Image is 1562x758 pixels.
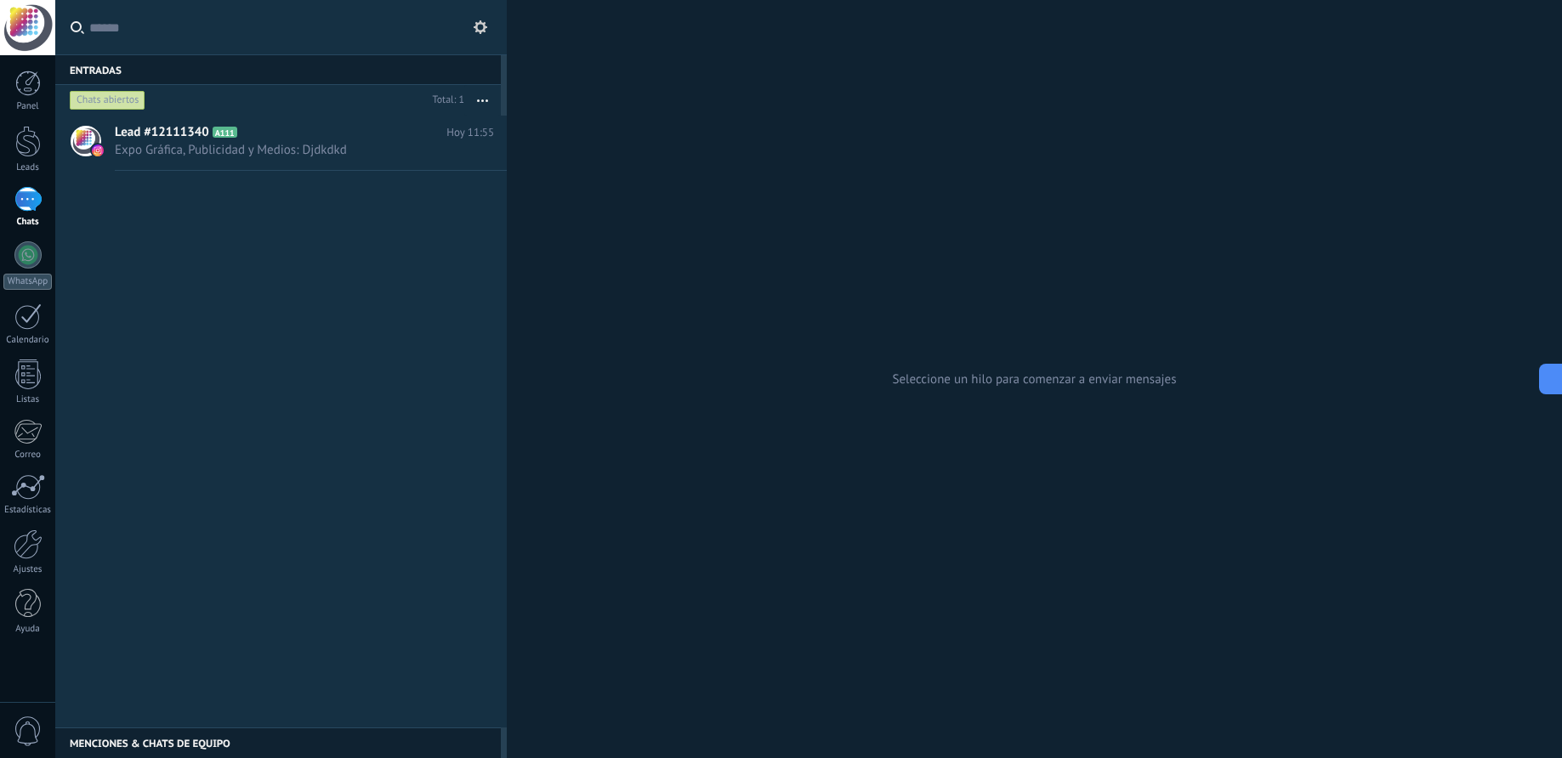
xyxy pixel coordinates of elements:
div: Leads [3,162,53,173]
a: Lead #12111340 A111 Hoy 11:55 Expo Gráfica, Publicidad y Medios: Djdkdkd [55,116,507,170]
div: Correo [3,450,53,461]
div: Listas [3,394,53,405]
span: A111 [213,127,237,138]
img: instagram.svg [92,144,104,156]
div: Ajustes [3,564,53,575]
span: Lead #12111340 [115,124,209,141]
div: WhatsApp [3,274,52,290]
button: Más [464,85,501,116]
div: Total: 1 [426,92,464,109]
div: Estadísticas [3,505,53,516]
div: Ayuda [3,624,53,635]
div: Menciones & Chats de equipo [55,727,501,758]
div: Chats abiertos [70,90,145,110]
div: Chats [3,217,53,228]
span: Expo Gráfica, Publicidad y Medios: Djdkdkd [115,142,462,158]
div: Panel [3,101,53,112]
span: Hoy 11:55 [446,124,494,141]
div: Calendario [3,335,53,346]
div: Entradas [55,54,501,85]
